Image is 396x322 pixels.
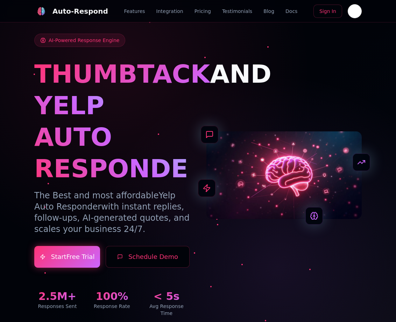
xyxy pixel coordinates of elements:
[285,8,297,15] a: Docs
[34,90,190,184] h1: YELP AUTO RESPONDER
[34,190,190,235] p: The Best and most affordable with instant replies, follow-ups, AI-generated quotes, and scales yo...
[195,8,211,15] a: Pricing
[143,290,190,303] div: < 5s
[34,290,80,303] div: 2.5M+
[156,8,183,15] a: Integration
[49,37,119,44] span: AI-Powered Response Engine
[34,4,108,18] a: Auto-Respond LogoAuto-Respond
[263,8,274,15] a: Blog
[106,246,190,268] button: Schedule Demo
[89,290,135,303] div: 100%
[313,5,342,18] a: Sign In
[52,6,108,16] div: Auto-Respond
[124,8,145,15] a: Features
[34,59,210,89] span: THUMBTACK
[34,191,176,212] span: Yelp Auto Responder
[89,303,135,310] div: Response Rate
[143,303,190,317] div: Avg Response Time
[34,246,100,268] a: StartFree Trial
[34,303,80,310] div: Responses Sent
[206,131,362,219] img: AI Neural Network Brain
[210,59,271,89] span: AND
[37,7,45,15] img: Auto-Respond Logo
[222,8,252,15] a: Testimonials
